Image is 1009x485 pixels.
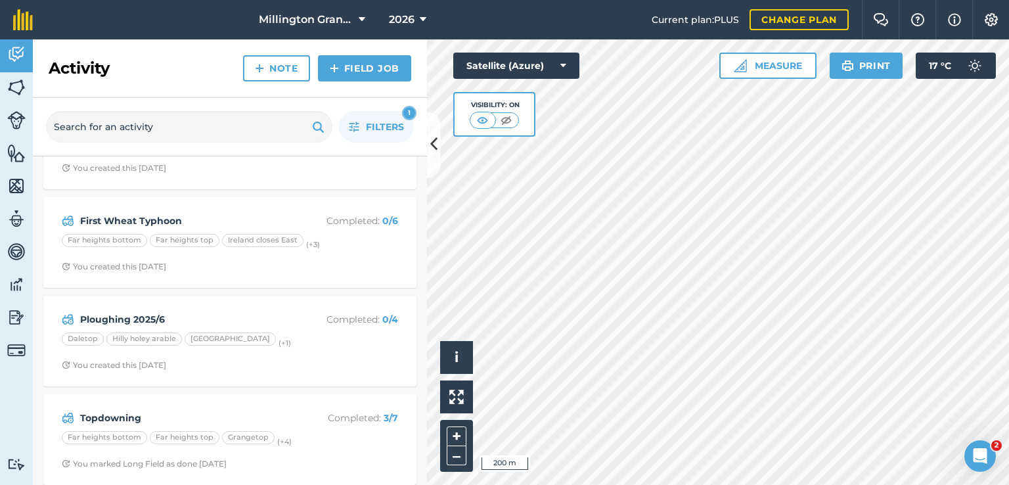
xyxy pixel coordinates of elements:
img: A question mark icon [910,13,926,26]
button: Print [830,53,903,79]
img: Two speech bubbles overlapping with the left bubble in the forefront [873,13,889,26]
img: svg+xml;base64,PHN2ZyB4bWxucz0iaHR0cDovL3d3dy53My5vcmcvMjAwMC9zdmciIHdpZHRoPSIxOSIgaGVpZ2h0PSIyNC... [841,58,854,74]
span: Millington Grange [259,12,353,28]
img: A cog icon [983,13,999,26]
iframe: Intercom live chat [964,440,996,472]
img: svg+xml;base64,PD94bWwgdmVyc2lvbj0iMS4wIiBlbmNvZGluZz0idXRmLTgiPz4KPCEtLSBHZW5lcmF0b3I6IEFkb2JlIE... [7,308,26,327]
img: svg+xml;base64,PHN2ZyB4bWxucz0iaHR0cDovL3d3dy53My5vcmcvMjAwMC9zdmciIHdpZHRoPSIxOSIgaGVpZ2h0PSIyNC... [312,119,325,135]
img: svg+xml;base64,PHN2ZyB4bWxucz0iaHR0cDovL3d3dy53My5vcmcvMjAwMC9zdmciIHdpZHRoPSI1NiIgaGVpZ2h0PSI2MC... [7,143,26,163]
div: Visibility: On [470,100,520,110]
strong: 3 / 7 [384,412,398,424]
a: Change plan [750,9,849,30]
small: (+ 4 ) [277,437,292,446]
span: 2026 [389,12,415,28]
img: svg+xml;base64,PHN2ZyB4bWxucz0iaHR0cDovL3d3dy53My5vcmcvMjAwMC9zdmciIHdpZHRoPSI1NiIgaGVpZ2h0PSI2MC... [7,78,26,97]
button: Filters [339,111,414,143]
p: Completed : [294,214,398,228]
div: Hilly holey arable [106,333,182,346]
div: Grangetop [222,431,275,444]
img: Four arrows, one pointing top left, one top right, one bottom right and the last bottom left [449,390,464,404]
button: Satellite (Azure) [453,53,579,79]
img: svg+xml;base64,PD94bWwgdmVyc2lvbj0iMS4wIiBlbmNvZGluZz0idXRmLTgiPz4KPCEtLSBHZW5lcmF0b3I6IEFkb2JlIE... [62,312,74,327]
img: Clock with arrow pointing clockwise [62,459,70,468]
img: svg+xml;base64,PD94bWwgdmVyc2lvbj0iMS4wIiBlbmNvZGluZz0idXRmLTgiPz4KPCEtLSBHZW5lcmF0b3I6IEFkb2JlIE... [7,209,26,229]
img: svg+xml;base64,PHN2ZyB4bWxucz0iaHR0cDovL3d3dy53My5vcmcvMjAwMC9zdmciIHdpZHRoPSI1MCIgaGVpZ2h0PSI0MC... [498,114,514,127]
img: svg+xml;base64,PD94bWwgdmVyc2lvbj0iMS4wIiBlbmNvZGluZz0idXRmLTgiPz4KPCEtLSBHZW5lcmF0b3I6IEFkb2JlIE... [7,275,26,294]
img: Clock with arrow pointing clockwise [62,361,70,369]
strong: First Wheat Typhoon [80,214,288,228]
a: Field Job [318,55,411,81]
small: (+ 1 ) [279,338,291,348]
div: You created this [DATE] [62,262,166,272]
button: + [447,427,466,446]
div: Ireland closes East [222,234,303,247]
small: (+ 3 ) [306,240,320,249]
button: 17 °C [916,53,996,79]
img: svg+xml;base64,PD94bWwgdmVyc2lvbj0iMS4wIiBlbmNvZGluZz0idXRmLTgiPz4KPCEtLSBHZW5lcmF0b3I6IEFkb2JlIE... [62,213,74,229]
div: You created this [DATE] [62,163,166,173]
span: 2 [991,440,1002,451]
img: svg+xml;base64,PD94bWwgdmVyc2lvbj0iMS4wIiBlbmNvZGluZz0idXRmLTgiPz4KPCEtLSBHZW5lcmF0b3I6IEFkb2JlIE... [7,458,26,471]
img: svg+xml;base64,PD94bWwgdmVyc2lvbj0iMS4wIiBlbmNvZGluZz0idXRmLTgiPz4KPCEtLSBHZW5lcmF0b3I6IEFkb2JlIE... [7,45,26,64]
p: Completed : [294,312,398,327]
img: svg+xml;base64,PD94bWwgdmVyc2lvbj0iMS4wIiBlbmNvZGluZz0idXRmLTgiPz4KPCEtLSBHZW5lcmF0b3I6IEFkb2JlIE... [7,341,26,359]
img: fieldmargin Logo [13,9,33,30]
img: Clock with arrow pointing clockwise [62,262,70,271]
img: svg+xml;base64,PD94bWwgdmVyc2lvbj0iMS4wIiBlbmNvZGluZz0idXRmLTgiPz4KPCEtLSBHZW5lcmF0b3I6IEFkb2JlIE... [7,111,26,129]
div: Far heights bottom [62,234,147,247]
img: svg+xml;base64,PHN2ZyB4bWxucz0iaHR0cDovL3d3dy53My5vcmcvMjAwMC9zdmciIHdpZHRoPSIxNyIgaGVpZ2h0PSIxNy... [948,12,961,28]
img: svg+xml;base64,PD94bWwgdmVyc2lvbj0iMS4wIiBlbmNvZGluZz0idXRmLTgiPz4KPCEtLSBHZW5lcmF0b3I6IEFkb2JlIE... [962,53,988,79]
div: 1 [402,106,416,120]
span: Current plan : PLUS [652,12,739,27]
div: Far heights top [150,234,219,247]
input: Search for an activity [46,111,332,143]
div: Far heights bottom [62,431,147,444]
a: Ploughing 2025/6Completed: 0/4DaletopHilly holey arable[GEOGRAPHIC_DATA](+1)Clock with arrow poin... [51,304,409,379]
div: Far heights top [150,431,219,444]
img: svg+xml;base64,PD94bWwgdmVyc2lvbj0iMS4wIiBlbmNvZGluZz0idXRmLTgiPz4KPCEtLSBHZW5lcmF0b3I6IEFkb2JlIE... [62,410,74,426]
strong: 0 / 4 [382,313,398,325]
img: Clock with arrow pointing clockwise [62,164,70,172]
button: – [447,446,466,465]
a: First Wheat TyphoonCompleted: 0/6Far heights bottomFar heights topIreland closes East(+3)Clock wi... [51,205,409,280]
h2: Activity [49,58,110,79]
div: You marked Long Field as done [DATE] [62,459,227,469]
img: svg+xml;base64,PD94bWwgdmVyc2lvbj0iMS4wIiBlbmNvZGluZz0idXRmLTgiPz4KPCEtLSBHZW5lcmF0b3I6IEFkb2JlIE... [7,242,26,262]
img: Ruler icon [734,59,747,72]
div: You created this [DATE] [62,360,166,371]
div: [GEOGRAPHIC_DATA] [185,333,276,346]
span: Filters [366,120,404,134]
img: svg+xml;base64,PHN2ZyB4bWxucz0iaHR0cDovL3d3dy53My5vcmcvMjAwMC9zdmciIHdpZHRoPSIxNCIgaGVpZ2h0PSIyNC... [255,60,264,76]
img: svg+xml;base64,PHN2ZyB4bWxucz0iaHR0cDovL3d3dy53My5vcmcvMjAwMC9zdmciIHdpZHRoPSIxNCIgaGVpZ2h0PSIyNC... [330,60,339,76]
div: Daletop [62,333,104,346]
strong: Topdowning [80,411,288,425]
span: i [455,349,459,365]
strong: 0 / 6 [382,215,398,227]
button: Measure [719,53,817,79]
a: TopdowningCompleted: 3/7Far heights bottomFar heights topGrangetop(+4)Clock with arrow pointing c... [51,402,409,477]
a: Note [243,55,310,81]
img: svg+xml;base64,PHN2ZyB4bWxucz0iaHR0cDovL3d3dy53My5vcmcvMjAwMC9zdmciIHdpZHRoPSI1NiIgaGVpZ2h0PSI2MC... [7,176,26,196]
button: i [440,341,473,374]
p: Completed : [294,411,398,425]
img: svg+xml;base64,PHN2ZyB4bWxucz0iaHR0cDovL3d3dy53My5vcmcvMjAwMC9zdmciIHdpZHRoPSI1MCIgaGVpZ2h0PSI0MC... [474,114,491,127]
strong: Ploughing 2025/6 [80,312,288,327]
span: 17 ° C [929,53,951,79]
